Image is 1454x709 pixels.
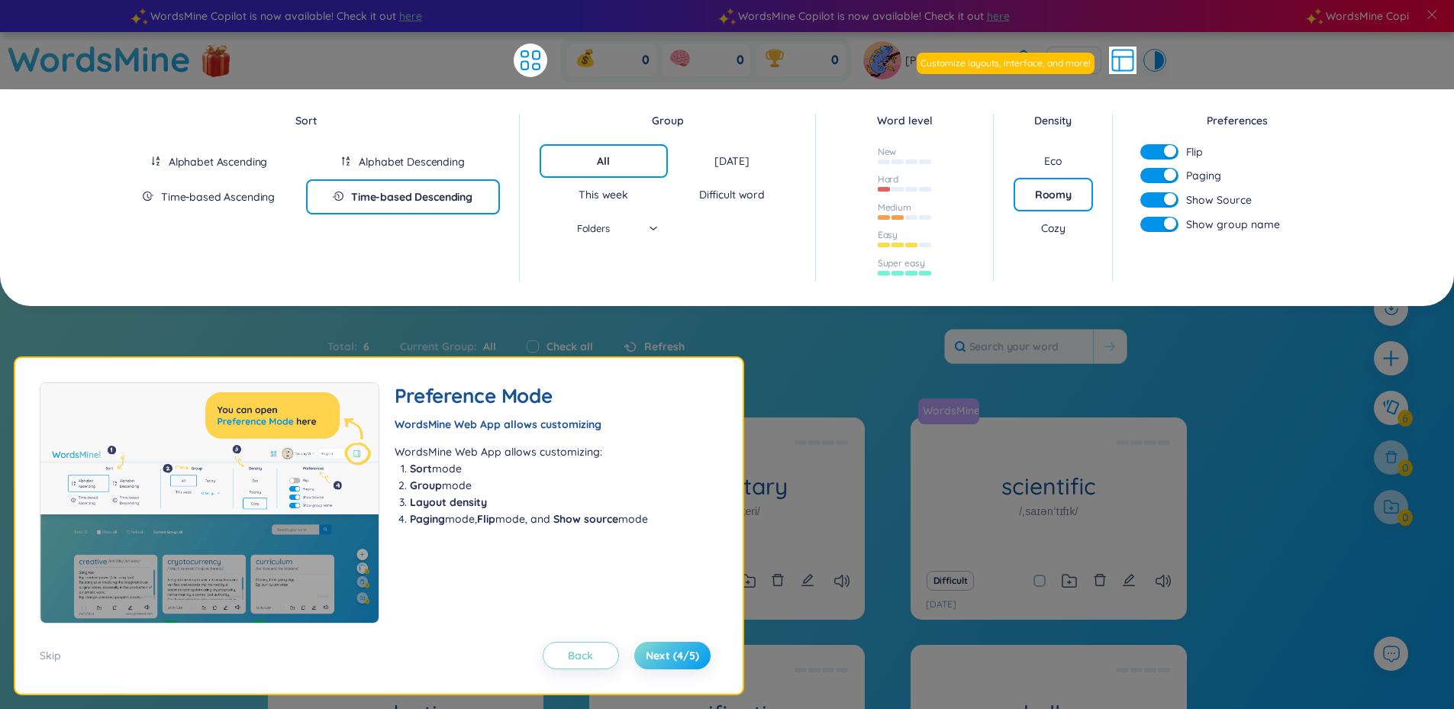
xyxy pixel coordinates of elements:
[1381,349,1401,368] span: plus
[150,156,161,166] span: sort-ascending
[597,153,610,169] div: All
[385,330,511,363] div: Current Group :
[410,512,445,526] b: Paging
[646,648,699,663] span: Next (4/5)
[1186,144,1203,160] span: Flip
[357,338,369,355] span: 6
[1044,153,1062,169] div: Eco
[410,495,487,509] b: Layout density
[801,573,814,587] span: edit
[634,642,711,669] button: Next (4/5)
[410,479,442,492] b: Group
[926,598,956,612] p: [DATE]
[351,189,472,205] div: Time-based Descending
[982,8,1005,24] span: here
[1093,573,1107,587] span: delete
[8,32,191,86] a: WordsMine
[1035,187,1072,202] div: Roomy
[540,112,797,129] div: Group
[340,156,351,166] span: sort-descending
[836,112,974,129] div: Word level
[1186,216,1280,233] span: Show group name
[644,338,685,355] span: Refresh
[878,229,898,241] div: Easy
[911,473,1186,500] h1: scientific
[359,154,464,169] div: Alphabet Descending
[333,191,343,201] span: field-time
[737,52,744,69] span: 0
[112,112,500,129] div: Sort
[395,8,418,24] span: here
[543,642,619,669] button: Back
[1019,503,1078,520] h1: /ˌsaɪənˈtɪfɪk/
[40,647,61,664] div: Skip
[1122,570,1136,591] button: edit
[1122,573,1136,587] span: edit
[579,187,628,202] div: This week
[771,570,785,591] button: delete
[1041,221,1066,236] div: Cozy
[395,382,704,410] h2: Preference Mode
[161,189,275,205] div: Time-based Ascending
[878,257,925,269] div: Super easy
[917,403,981,418] a: WordsMine
[143,191,153,201] span: field-time
[714,153,750,169] div: [DATE]
[201,37,231,83] img: flashSalesIcon.a7f4f837.png
[1186,192,1252,208] span: Show Source
[395,443,704,460] p: WordsMine Web App allows customizing:
[863,41,901,79] img: avatar
[801,570,814,591] button: edit
[642,52,650,69] span: 0
[927,571,975,591] button: Difficult
[918,398,985,424] a: WordsMine
[1186,167,1221,184] span: Paging
[878,173,899,185] div: Hard
[905,52,993,69] span: [PERSON_NAME]
[723,8,1311,24] div: WordsMine Copilot is now available! Check it out
[863,41,905,79] a: avatar
[553,512,618,526] b: Show source
[327,330,385,363] div: Total :
[945,330,1093,363] input: Search your word
[410,511,704,527] li: mode, mode, and mode
[568,648,593,663] span: Back
[878,201,911,214] div: Medium
[395,416,704,433] div: WordsMine Web App allows customizing
[1014,112,1092,129] div: Density
[771,573,785,587] span: delete
[410,460,704,477] li: mode
[135,8,723,24] div: WordsMine Copilot is now available! Check it out
[1133,112,1343,129] div: Preferences
[169,154,267,169] div: Alphabet Ascending
[410,477,704,494] li: mode
[699,187,765,202] div: Difficult word
[878,146,897,158] div: New
[477,340,496,353] span: All
[831,52,839,69] span: 0
[546,338,593,355] label: Check all
[477,512,495,526] b: Flip
[410,462,432,475] b: Sort
[1093,570,1107,591] button: delete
